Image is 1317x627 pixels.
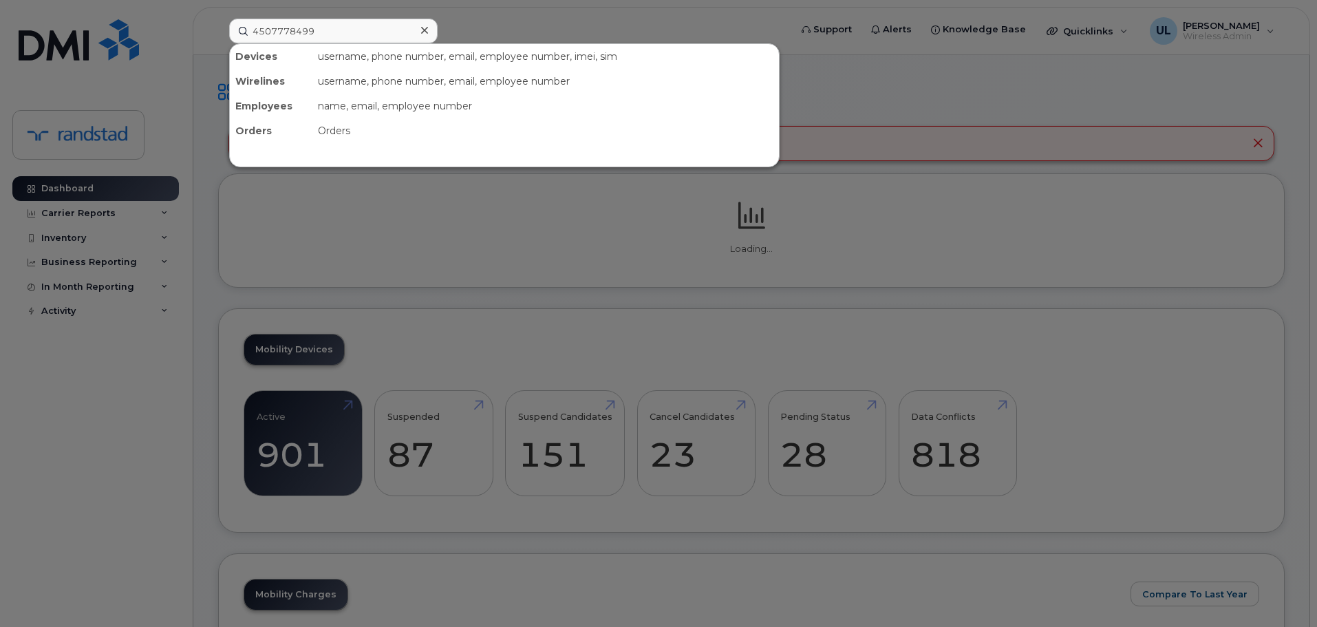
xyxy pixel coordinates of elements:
[230,69,312,94] div: Wirelines
[230,94,312,118] div: Employees
[312,69,779,94] div: username, phone number, email, employee number
[230,44,312,69] div: Devices
[230,118,312,143] div: Orders
[312,94,779,118] div: name, email, employee number
[312,118,779,143] div: Orders
[312,44,779,69] div: username, phone number, email, employee number, imei, sim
